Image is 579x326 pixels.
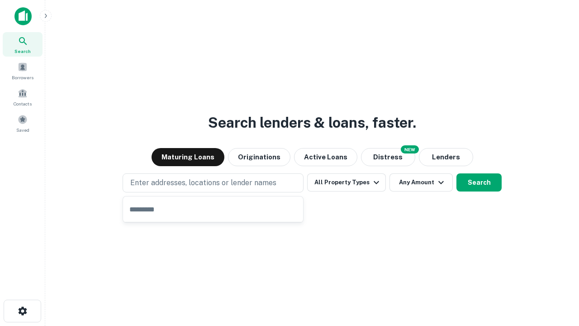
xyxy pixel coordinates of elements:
a: Search [3,32,43,57]
span: Search [14,48,31,55]
p: Enter addresses, locations or lender names [130,177,276,188]
button: Maturing Loans [152,148,224,166]
button: Search [456,173,502,192]
img: capitalize-icon.png [14,7,32,25]
div: NEW [401,145,419,153]
a: Saved [3,111,43,135]
a: Contacts [3,85,43,109]
span: Contacts [14,100,32,107]
span: Borrowers [12,74,33,81]
iframe: Chat Widget [534,254,579,297]
span: Saved [16,126,29,134]
button: Enter addresses, locations or lender names [123,173,304,192]
button: Any Amount [389,173,453,192]
button: Lenders [419,148,473,166]
a: Borrowers [3,58,43,83]
h3: Search lenders & loans, faster. [208,112,416,134]
button: Active Loans [294,148,357,166]
button: Originations [228,148,290,166]
button: Search distressed loans with lien and other non-mortgage details. [361,148,415,166]
button: All Property Types [307,173,386,192]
